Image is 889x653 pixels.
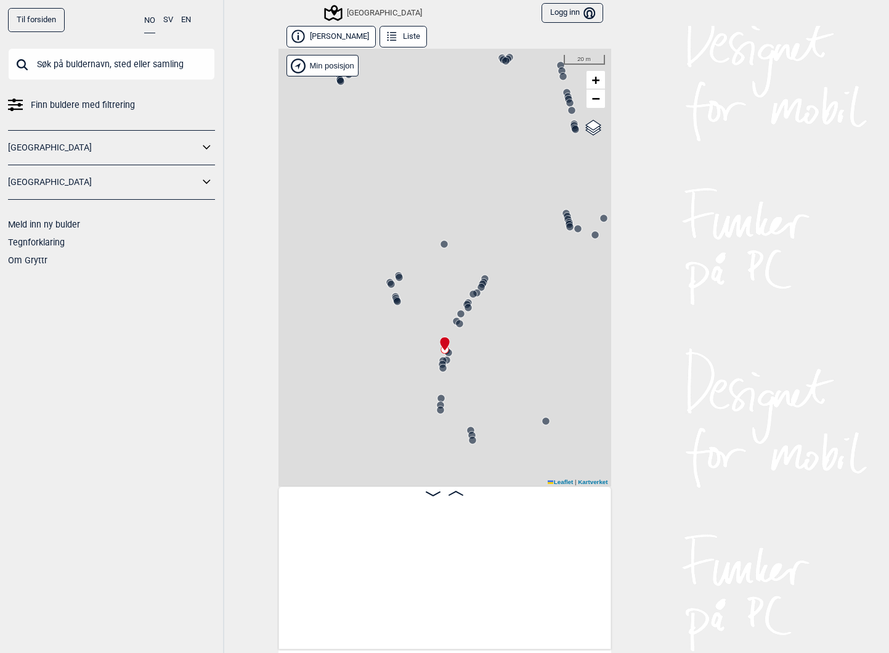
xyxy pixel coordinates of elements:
a: Layers [582,114,605,141]
div: 20 m [564,55,605,65]
div: [GEOGRAPHIC_DATA] [326,6,422,20]
a: Meld inn ny bulder [8,220,80,229]
a: Zoom out [587,89,605,108]
button: NO [144,8,155,33]
span: Finn buldere med filtrering [31,96,135,114]
span: − [591,91,599,106]
a: [GEOGRAPHIC_DATA] [8,173,199,191]
a: Finn buldere med filtrering [8,96,215,114]
a: Zoom in [587,71,605,89]
a: Kartverket [578,478,607,485]
button: Liste [380,26,427,47]
button: EN [181,8,191,32]
a: [GEOGRAPHIC_DATA] [8,139,199,157]
div: Vis min posisjon [286,55,359,76]
a: Leaflet [548,478,573,485]
a: Om Gryttr [8,255,47,265]
button: [PERSON_NAME] [286,26,376,47]
a: Til forsiden [8,8,65,32]
button: SV [163,8,173,32]
span: + [591,72,599,88]
span: | [575,478,577,485]
button: Logg inn [542,3,603,23]
a: Tegnforklaring [8,237,65,247]
input: Søk på buldernavn, sted eller samling [8,48,215,80]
